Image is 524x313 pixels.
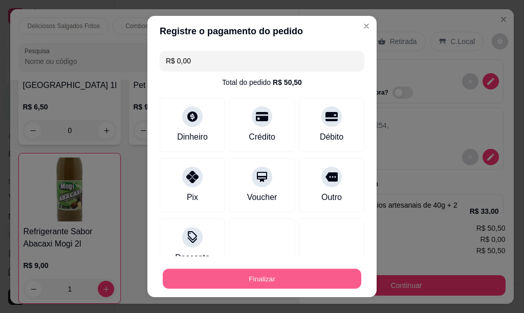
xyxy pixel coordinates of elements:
[163,269,361,289] button: Finalizar
[187,191,198,204] div: Pix
[166,51,358,71] input: Ex.: hambúrguer de cordeiro
[247,191,277,204] div: Voucher
[320,131,343,143] div: Débito
[147,16,377,47] header: Registre o pagamento do pedido
[249,131,275,143] div: Crédito
[175,252,210,264] div: Desconto
[177,131,208,143] div: Dinheiro
[222,77,302,87] div: Total do pedido
[321,191,342,204] div: Outro
[273,77,302,87] div: R$ 50,50
[358,18,375,34] button: Close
